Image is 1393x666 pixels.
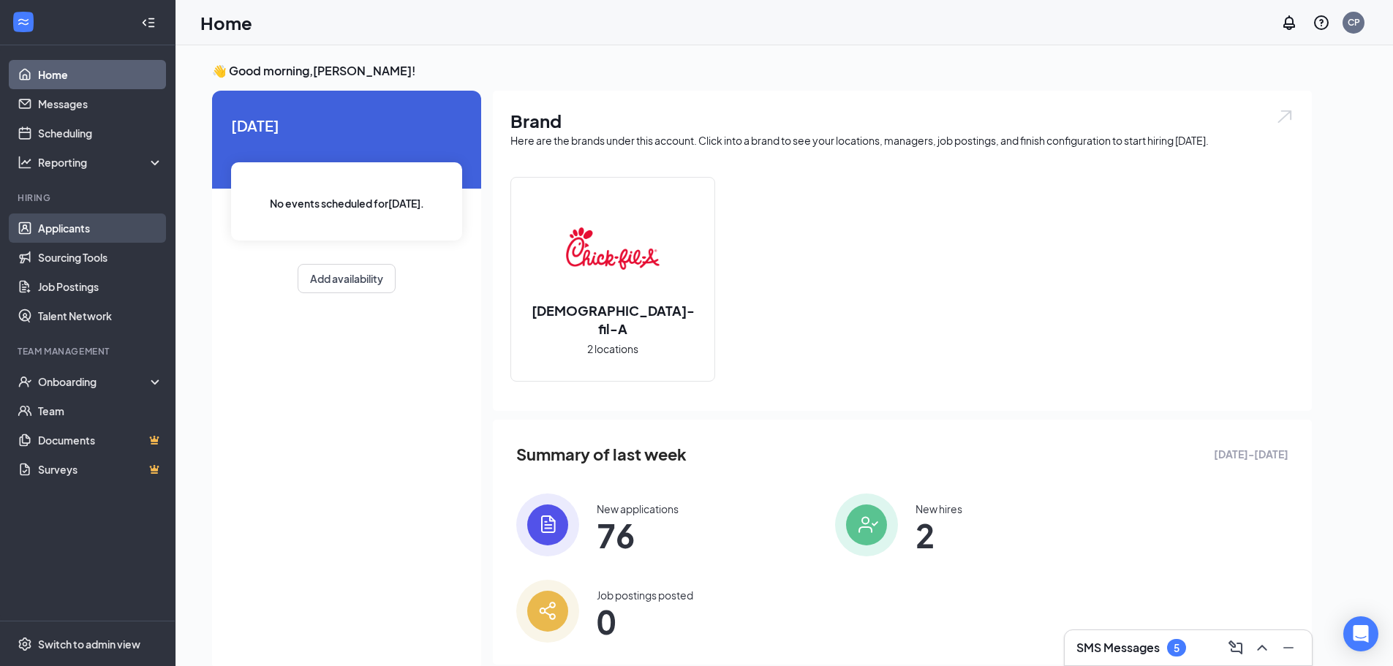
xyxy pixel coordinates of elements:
[18,637,32,651] svg: Settings
[597,522,679,548] span: 76
[1214,446,1288,462] span: [DATE] - [DATE]
[18,192,160,204] div: Hiring
[1227,639,1245,656] svg: ComposeMessage
[1224,636,1247,659] button: ComposeMessage
[1343,616,1378,651] div: Open Intercom Messenger
[597,588,693,602] div: Job postings posted
[38,213,163,243] a: Applicants
[1076,640,1160,656] h3: SMS Messages
[1280,639,1297,656] svg: Minimize
[38,637,140,651] div: Switch to admin view
[1275,108,1294,125] img: open.6027fd2a22e1237b5b06.svg
[38,89,163,118] a: Messages
[511,301,714,338] h2: [DEMOGRAPHIC_DATA]-fil-A
[38,118,163,148] a: Scheduling
[38,60,163,89] a: Home
[1280,14,1298,31] svg: Notifications
[916,502,962,516] div: New hires
[1250,636,1274,659] button: ChevronUp
[38,425,163,455] a: DocumentsCrown
[516,580,579,643] img: icon
[38,243,163,272] a: Sourcing Tools
[1277,636,1300,659] button: Minimize
[18,374,32,389] svg: UserCheck
[835,493,898,556] img: icon
[141,15,156,30] svg: Collapse
[510,133,1294,148] div: Here are the brands under this account. Click into a brand to see your locations, managers, job p...
[516,493,579,556] img: icon
[270,195,424,211] span: No events scheduled for [DATE] .
[510,108,1294,133] h1: Brand
[566,202,660,295] img: Chick-fil-A
[1348,16,1360,29] div: CP
[38,455,163,484] a: SurveysCrown
[16,15,31,29] svg: WorkstreamLogo
[587,341,638,357] span: 2 locations
[18,155,32,170] svg: Analysis
[597,502,679,516] div: New applications
[1313,14,1330,31] svg: QuestionInfo
[38,155,164,170] div: Reporting
[38,301,163,330] a: Talent Network
[38,396,163,425] a: Team
[231,114,462,137] span: [DATE]
[212,63,1312,79] h3: 👋 Good morning, [PERSON_NAME] !
[916,522,962,548] span: 2
[18,345,160,357] div: Team Management
[200,10,252,35] h1: Home
[298,264,396,293] button: Add availability
[516,442,687,467] span: Summary of last week
[38,272,163,301] a: Job Postings
[597,608,693,635] span: 0
[1253,639,1271,656] svg: ChevronUp
[38,374,151,389] div: Onboarding
[1174,642,1179,654] div: 5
